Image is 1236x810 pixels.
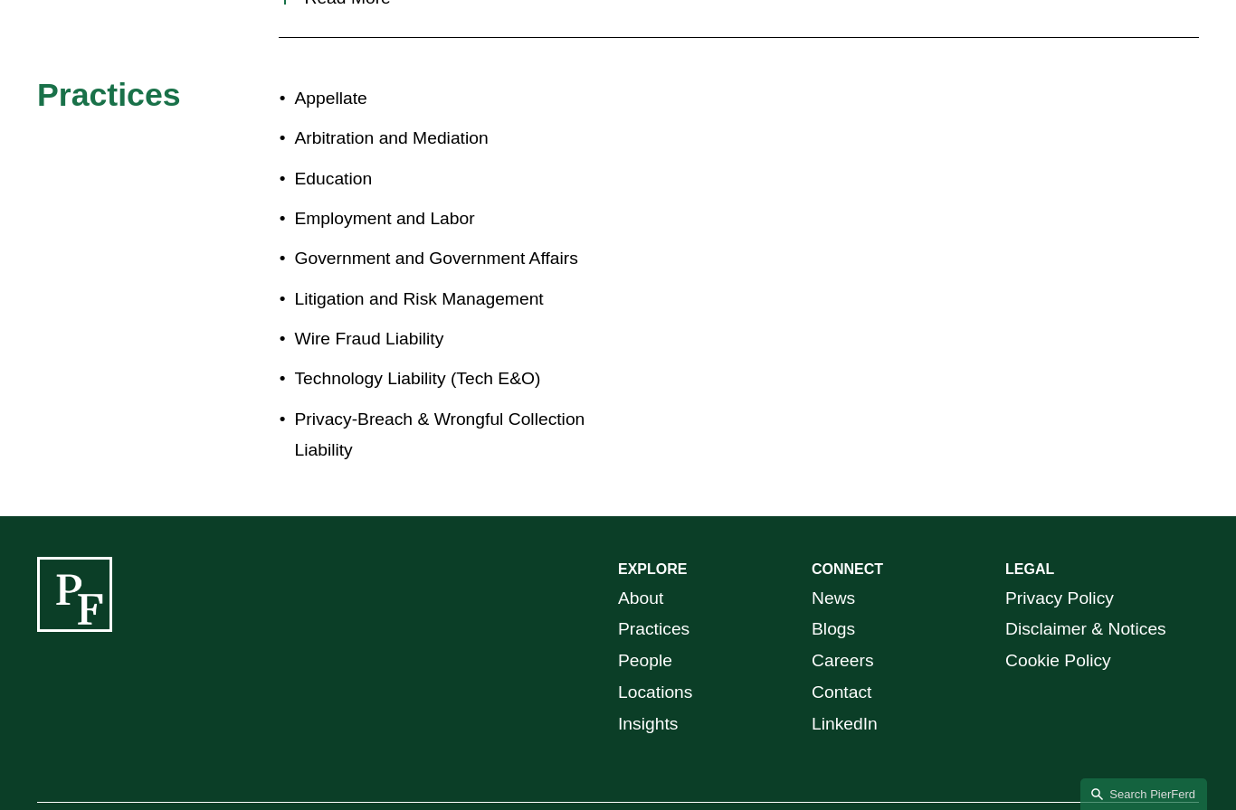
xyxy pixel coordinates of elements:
a: Insights [618,709,678,740]
strong: CONNECT [812,561,883,577]
p: Appellate [294,83,618,115]
a: People [618,645,672,677]
a: Locations [618,677,692,709]
p: Privacy-Breach & Wrongful Collection Liability [294,404,618,466]
a: Disclaimer & Notices [1005,614,1166,645]
strong: EXPLORE [618,561,687,577]
strong: LEGAL [1005,561,1054,577]
p: Wire Fraud Liability [294,324,618,355]
p: Government and Government Affairs [294,243,618,275]
a: Contact [812,677,871,709]
p: Arbitration and Mediation [294,123,618,155]
a: Search this site [1080,778,1207,810]
a: LinkedIn [812,709,878,740]
a: Careers [812,645,874,677]
a: About [618,583,663,615]
a: Privacy Policy [1005,583,1114,615]
a: News [812,583,855,615]
span: Practices [37,77,181,113]
a: Cookie Policy [1005,645,1111,677]
p: Technology Liability (Tech E&O) [294,363,618,395]
a: Blogs [812,614,855,645]
a: Practices [618,614,689,645]
p: Education [294,164,618,195]
p: Litigation and Risk Management [294,284,618,316]
p: Employment and Labor [294,203,618,235]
